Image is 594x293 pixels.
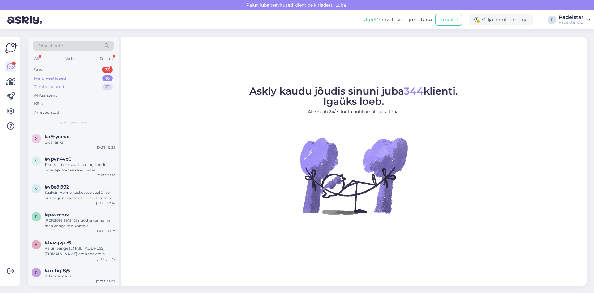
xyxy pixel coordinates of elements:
[35,214,38,219] span: p
[35,158,37,163] span: v
[96,201,115,206] div: [DATE] 22:14
[435,14,462,26] button: Emailid
[45,134,69,140] span: #x9rycevx
[96,229,115,233] div: [DATE] 19:57
[45,246,115,257] div: Palun pange [EMAIL_ADDRESS][DOMAIN_NAME] oma soov mis [PERSON_NAME] teile sobiks ning saame teile...
[102,67,113,73] div: 33
[363,17,375,23] b: Uus!
[34,67,42,73] div: Uus
[33,55,40,63] div: All
[97,173,115,178] div: [DATE] 12:16
[249,109,458,115] p: AI vastab 24/7. Tööta nutikamalt juba täna.
[469,14,533,25] div: Väljaspool tööaega
[559,20,583,25] div: Padelstar OÜ
[45,162,115,173] div: Tere kastid on avatud ning koodi polevaja. tõstke kaas ülesse
[99,55,114,63] div: Socials
[45,184,69,190] span: #v8e9j992
[45,156,71,162] span: #vpvn4vx0
[45,190,115,201] div: Saaksin Helme keskusese veel ühte püsiaega neljapäeviti 20:00 algusega [PERSON_NAME] pakkuda. Klu...
[334,2,348,8] span: Luba
[34,75,66,82] div: Minu vestlused
[38,42,63,49] span: Otsi kliente
[34,109,59,116] div: Arhiveeritud
[559,15,583,20] div: Padelstar
[34,101,43,107] div: Kõik
[96,279,115,284] div: [DATE] 16:02
[59,120,87,126] span: Minu vestlused
[97,257,115,261] div: [DATE] 11:35
[102,84,113,90] div: 71
[35,242,38,247] span: h
[35,270,38,275] span: r
[363,16,433,24] div: Proovi tasuta juba täna:
[45,218,115,229] div: [PERSON_NAME] nüüd ja kanname raha kohge teie kontole
[5,42,17,54] img: Askly Logo
[102,75,113,82] div: 16
[548,16,556,24] div: P
[34,92,57,99] div: AI Assistent
[298,120,409,232] img: No Chat active
[35,136,37,141] span: x
[45,273,115,279] div: Võtsime maha
[45,140,115,145] div: Ok thanks
[404,85,424,97] span: 344
[559,15,590,25] a: PadelstarPadelstar OÜ
[96,145,115,150] div: [DATE] 12:25
[249,85,458,107] span: Askly kaudu jõudis sinuni juba klienti. Igaüks loeb.
[45,268,70,273] span: #rmhq18j5
[34,84,64,90] div: Tiimi vestlused
[45,212,69,218] span: #p4xrcqrv
[35,186,37,191] span: v
[45,240,71,246] span: #hazgvpe5
[64,55,75,63] div: Web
